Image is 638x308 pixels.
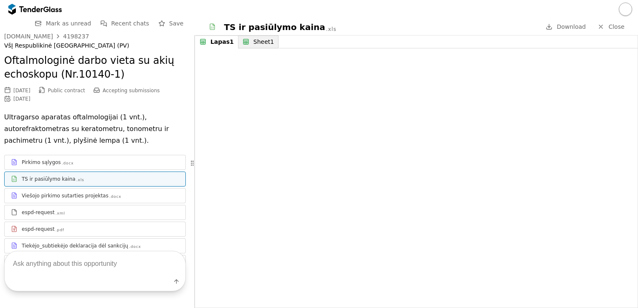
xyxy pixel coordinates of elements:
span: Save [169,20,183,27]
button: Save [156,18,186,29]
span: Public contract [48,88,85,93]
p: Ultragarso aparatas oftalmologijai (1 vnt.), autorefraktometras su keratometru, tonometru ir pach... [4,111,186,146]
div: Pirkimo sąlygos [22,159,61,166]
h2: Oftalmologinė darbo vieta su akių echoskopu (Nr.10140-1) [4,54,186,82]
div: .pdf [56,227,64,233]
div: 4198237 [63,33,89,39]
a: TS ir pasiūlymo kaina.xls [4,172,186,187]
div: TS ir pasiūlymo kaina [224,21,325,33]
a: [DOMAIN_NAME]4198237 [4,33,89,40]
div: .docx [109,194,122,199]
div: espd-request [22,209,55,216]
span: Mark as unread [46,20,91,27]
a: Viešojo pirkimo sutarties projektas.docx [4,188,186,203]
div: [DOMAIN_NAME] [4,33,53,39]
button: Mark as unread [33,18,94,29]
div: .xml [56,211,65,216]
div: espd-request [22,226,55,232]
span: Close [608,23,624,30]
a: espd-request.pdf [4,222,186,237]
div: [DATE] [13,88,30,93]
div: .xls [326,26,337,33]
a: Close [592,22,630,32]
a: Download [543,22,588,32]
div: Viešojo pirkimo sutarties projektas [22,192,109,199]
button: Recent chats [98,18,152,29]
div: .xls [76,177,84,183]
span: Recent chats [111,20,149,27]
span: Accepting submissions [103,88,160,93]
div: VšĮ Respublikinė [GEOGRAPHIC_DATA] (PV) [4,42,186,49]
div: [DATE] [13,96,30,102]
div: Sheet1 [253,38,274,45]
div: Lapas1 [210,38,234,45]
div: TS ir pasiūlymo kaina [22,176,76,182]
div: .docx [62,161,74,166]
span: Download [557,23,586,30]
a: Pirkimo sąlygos.docx [4,155,186,170]
a: espd-request.xml [4,205,186,220]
